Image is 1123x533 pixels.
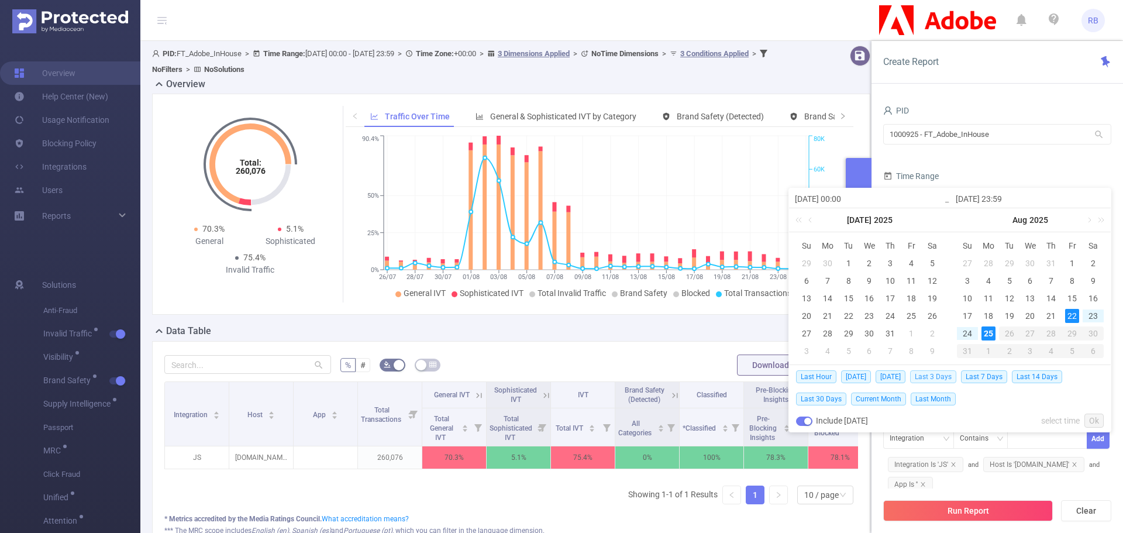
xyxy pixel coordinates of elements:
[883,106,893,115] i: icon: user
[795,192,944,206] input: Start date
[746,486,764,504] li: 1
[922,255,943,272] td: July 5, 2025
[43,517,81,525] span: Attention
[1062,272,1083,290] td: August 8, 2025
[416,49,454,58] b: Time Zone:
[999,342,1020,360] td: September 2, 2025
[769,273,786,281] tspan: 23/08
[490,273,507,281] tspan: 03/08
[362,136,379,143] tspan: 90.4%
[12,9,128,33] img: Protected Media
[620,288,667,298] span: Brand Safety
[800,326,814,341] div: 27
[922,272,943,290] td: July 12, 2025
[1003,309,1017,323] div: 19
[538,288,606,298] span: Total Invalid Traffic
[1041,342,1062,360] td: September 4, 2025
[169,235,250,247] div: General
[904,291,918,305] div: 18
[804,486,839,504] div: 10 / page
[957,342,978,360] td: August 31, 2025
[1041,272,1062,290] td: August 7, 2025
[1091,208,1107,232] a: Next year (Control + right)
[1020,307,1041,325] td: August 20, 2025
[286,224,304,233] span: 5.1%
[1020,255,1041,272] td: July 30, 2025
[960,326,974,341] div: 24
[814,136,825,143] tspan: 80K
[862,291,876,305] div: 16
[1062,255,1083,272] td: August 1, 2025
[862,274,876,288] div: 9
[814,166,825,173] tspan: 60K
[922,325,943,342] td: August 2, 2025
[1062,290,1083,307] td: August 15, 2025
[981,309,995,323] div: 18
[14,132,97,155] a: Blocking Policy
[842,309,856,323] div: 22
[1023,309,1037,323] div: 20
[43,416,140,439] span: Passport
[838,342,859,360] td: August 5, 2025
[1003,291,1017,305] div: 12
[800,309,814,323] div: 20
[685,273,702,281] tspan: 17/08
[43,400,115,408] span: Supply Intelligence
[793,208,808,232] a: Last year (Control + left)
[476,49,487,58] span: >
[1083,255,1104,272] td: August 2, 2025
[821,291,835,305] div: 14
[999,255,1020,272] td: July 29, 2025
[859,342,880,360] td: August 6, 2025
[957,240,978,251] span: Su
[796,290,817,307] td: July 13, 2025
[43,353,77,361] span: Visibility
[904,326,918,341] div: 1
[901,307,922,325] td: July 25, 2025
[14,108,109,132] a: Usage Notification
[680,49,749,58] u: 3 Conditions Applied
[838,240,859,251] span: Tu
[166,77,205,91] h2: Overview
[883,291,897,305] div: 17
[978,325,999,342] td: August 25, 2025
[476,112,484,121] i: icon: bar-chart
[1041,255,1062,272] td: July 31, 2025
[862,256,876,270] div: 2
[1062,325,1083,342] td: August 29, 2025
[999,240,1020,251] span: Tu
[925,274,939,288] div: 12
[957,307,978,325] td: August 17, 2025
[978,272,999,290] td: August 4, 2025
[1020,272,1041,290] td: August 6, 2025
[714,273,731,281] tspan: 19/08
[1041,240,1062,251] span: Th
[1023,291,1037,305] div: 13
[1020,240,1041,251] span: We
[737,355,821,376] button: Download PDF
[960,256,974,270] div: 27
[630,273,647,281] tspan: 13/08
[999,325,1020,342] td: August 26, 2025
[978,342,999,360] td: September 1, 2025
[838,237,859,255] th: Tue
[925,309,939,323] div: 26
[1062,240,1083,251] span: Fr
[429,361,436,368] i: icon: table
[880,255,901,272] td: July 3, 2025
[999,290,1020,307] td: August 12, 2025
[1020,342,1041,360] td: September 3, 2025
[978,240,999,251] span: Mo
[960,309,974,323] div: 17
[518,273,535,281] tspan: 05/08
[800,291,814,305] div: 13
[901,237,922,255] th: Fri
[859,255,880,272] td: July 2, 2025
[749,49,760,58] span: >
[352,112,359,119] i: icon: left
[842,326,856,341] div: 29
[817,240,838,251] span: Mo
[842,256,856,270] div: 1
[901,342,922,360] td: August 8, 2025
[883,256,897,270] div: 3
